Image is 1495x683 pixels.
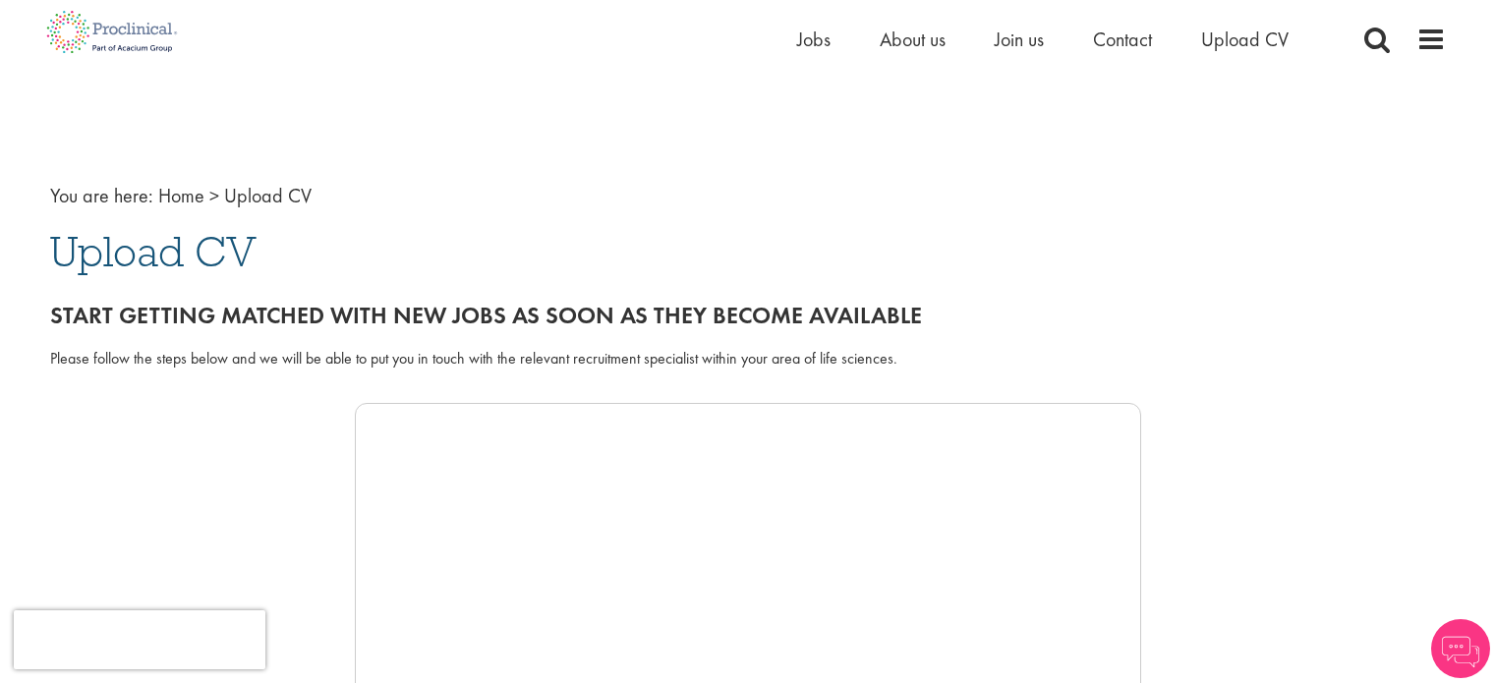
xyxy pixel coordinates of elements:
img: Chatbot [1431,619,1490,678]
h2: Start getting matched with new jobs as soon as they become available [50,303,1446,328]
a: About us [880,27,946,52]
a: breadcrumb link [158,183,204,208]
iframe: reCAPTCHA [14,610,265,669]
span: Upload CV [224,183,312,208]
span: You are here: [50,183,153,208]
a: Contact [1093,27,1152,52]
a: Jobs [797,27,831,52]
span: Upload CV [50,225,257,278]
a: Join us [995,27,1044,52]
div: Please follow the steps below and we will be able to put you in touch with the relevant recruitme... [50,348,1446,370]
span: > [209,183,219,208]
a: Upload CV [1201,27,1289,52]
